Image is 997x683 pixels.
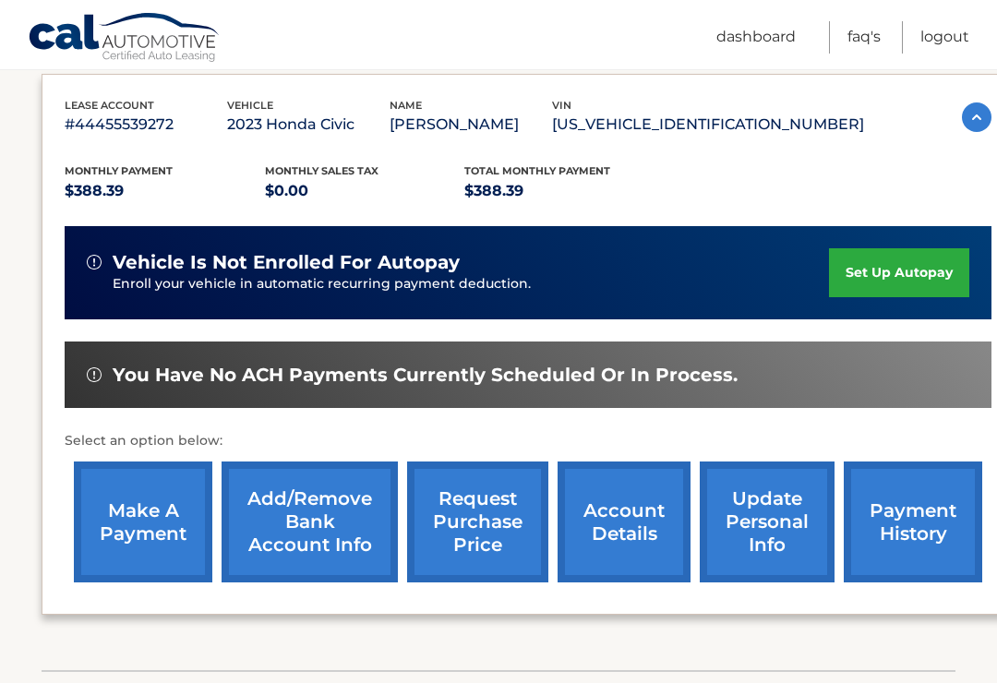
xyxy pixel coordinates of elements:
a: account details [558,461,691,582]
p: $0.00 [265,178,465,204]
a: payment history [844,461,982,582]
p: Enroll your vehicle in automatic recurring payment deduction. [113,274,829,294]
a: Cal Automotive [28,12,222,66]
a: request purchase price [407,461,548,582]
span: name [390,99,422,112]
span: vehicle is not enrolled for autopay [113,251,460,274]
p: #44455539272 [65,112,227,138]
a: update personal info [700,461,835,582]
a: Dashboard [716,21,796,54]
a: set up autopay [829,248,969,297]
span: vin [552,99,571,112]
p: $388.39 [65,178,265,204]
a: Add/Remove bank account info [222,461,398,582]
span: vehicle [227,99,273,112]
img: alert-white.svg [87,255,102,270]
a: Logout [920,21,969,54]
span: You have no ACH payments currently scheduled or in process. [113,364,738,387]
img: alert-white.svg [87,367,102,382]
p: [US_VEHICLE_IDENTIFICATION_NUMBER] [552,112,864,138]
a: make a payment [74,461,212,582]
p: $388.39 [464,178,665,204]
span: lease account [65,99,154,112]
img: accordion-active.svg [962,102,991,132]
p: 2023 Honda Civic [227,112,390,138]
a: FAQ's [847,21,881,54]
span: Total Monthly Payment [464,164,610,177]
p: Select an option below: [65,430,991,452]
span: Monthly Payment [65,164,173,177]
p: [PERSON_NAME] [390,112,552,138]
span: Monthly sales Tax [265,164,378,177]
